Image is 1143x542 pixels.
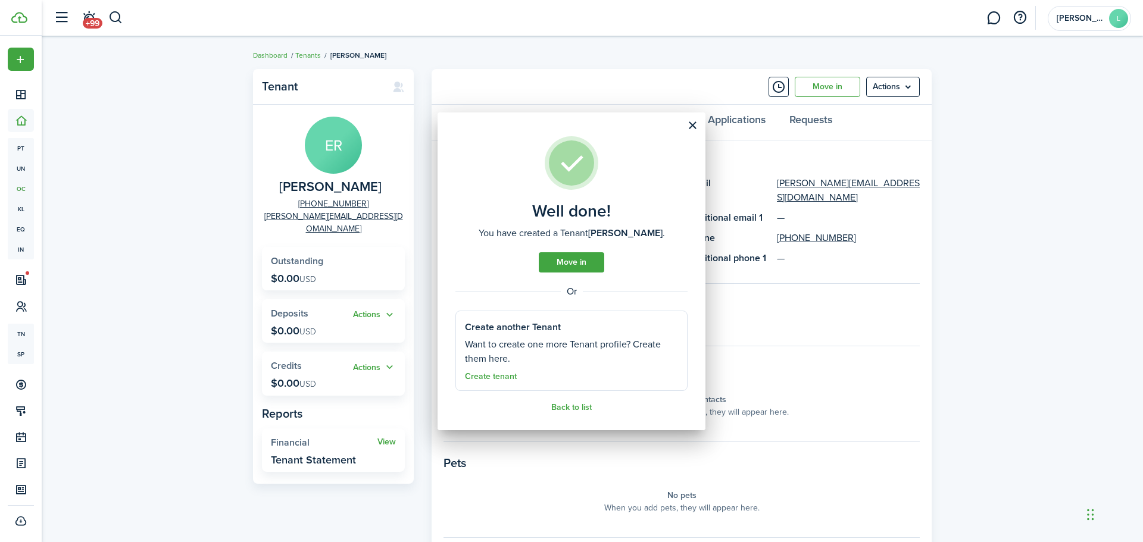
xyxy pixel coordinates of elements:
a: Create tenant [465,372,517,381]
a: Back to list [551,403,592,412]
b: [PERSON_NAME] [588,226,663,240]
well-done-description: You have created a Tenant . [479,226,665,240]
well-done-separator: Or [455,284,688,299]
well-done-title: Well done! [532,202,611,221]
iframe: Chat Widget [945,413,1143,542]
div: Drag [1087,497,1094,532]
well-done-section-title: Create another Tenant [465,320,561,334]
button: Close modal [682,115,702,136]
a: Move in [539,252,604,272]
well-done-section-description: Want to create one more Tenant profile? Create them here. [465,337,678,366]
